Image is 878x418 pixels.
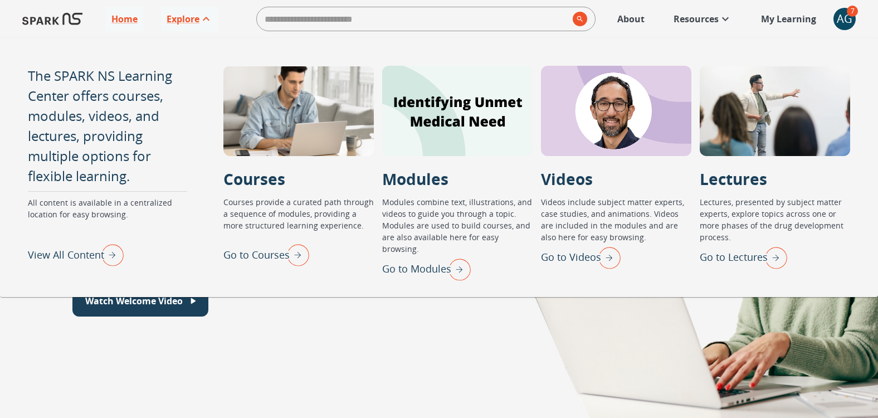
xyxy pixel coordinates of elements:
p: The SPARK NS Learning Center offers courses, modules, videos, and lectures, providing multiple op... [28,66,196,186]
div: Modules [382,66,533,156]
button: account of current user [833,8,856,30]
p: Modules [382,167,448,191]
a: Home [106,7,143,31]
p: Home [111,12,138,26]
div: Go to Lectures [700,243,787,272]
span: 7 [847,6,858,17]
p: Courses provide a curated path through a sequence of modules, providing a more structured learnin... [223,196,374,240]
div: Go to Modules [382,255,471,284]
button: search [568,7,587,31]
a: About [612,7,650,31]
div: AG [833,8,856,30]
p: Modules combine text, illustrations, and videos to guide you through a topic. Modules are used to... [382,196,533,255]
a: Explore [161,7,218,31]
img: right arrow [443,255,471,284]
a: Resources [668,7,738,31]
div: Go to Videos [541,243,621,272]
div: View All Content [28,240,124,269]
p: All content is available in a centralized location for easy browsing. [28,197,196,240]
div: Courses [223,66,374,156]
button: Watch Welcome Video [72,285,208,317]
p: Explore [167,12,199,26]
p: Videos [541,167,593,191]
p: Resources [674,12,719,26]
img: right arrow [281,240,309,269]
p: Lectures, presented by subject matter experts, explore topics across one or more phases of the dr... [700,196,850,243]
p: Videos include subject matter experts, case studies, and animations. Videos are included in the m... [541,196,691,243]
div: Go to Courses [223,240,309,269]
img: right arrow [593,243,621,272]
p: Go to Courses [223,247,290,263]
img: right arrow [759,243,787,272]
p: Go to Lectures [700,250,768,265]
a: My Learning [755,7,822,31]
div: Videos [541,66,691,156]
img: Logo of SPARK at Stanford [22,6,82,32]
p: Lectures [700,167,767,191]
p: About [617,12,645,26]
p: Courses [223,167,285,191]
p: My Learning [761,12,816,26]
p: Watch Welcome Video [85,294,183,308]
p: View All Content [28,247,104,263]
div: Lectures [700,66,850,156]
p: Go to Modules [382,261,451,276]
p: Go to Videos [541,250,601,265]
img: right arrow [96,240,124,269]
